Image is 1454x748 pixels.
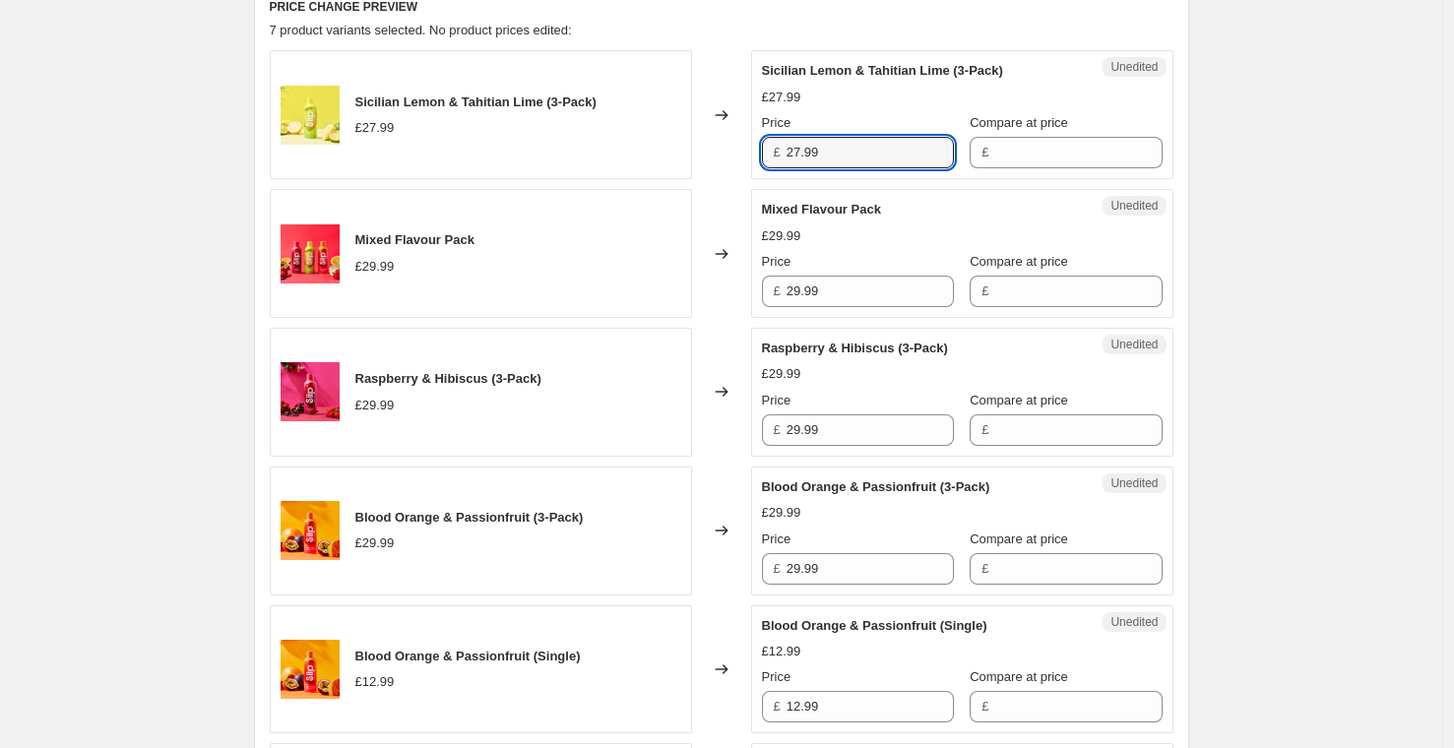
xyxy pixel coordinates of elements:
[281,501,340,560] img: Siip_Liquid_Enhancer_Blood_Orange_Passionfruit_Hydration_80x.webp
[970,531,1068,546] span: Compare at price
[355,94,597,109] span: Sicilian Lemon & Tahitian Lime (3-Pack)
[281,362,340,421] img: Siip_Liquid_Enhancer_Raspberry_Hibiscus_Hydration_80x.webp
[970,669,1068,684] span: Compare at price
[762,393,791,407] span: Price
[1110,198,1158,214] span: Unedited
[762,503,801,523] div: £29.99
[762,669,791,684] span: Price
[970,393,1068,407] span: Compare at price
[762,479,990,494] span: Blood Orange & Passionfruit (3-Pack)
[762,88,801,107] div: £27.99
[355,396,395,415] div: £29.99
[355,118,395,138] div: £27.99
[762,341,948,355] span: Raspberry & Hibiscus (3-Pack)
[270,23,572,37] span: 7 product variants selected. No product prices edited:
[355,257,395,277] div: £29.99
[355,232,474,247] span: Mixed Flavour Pack
[355,672,395,692] div: £12.99
[981,145,988,159] span: £
[762,364,801,384] div: £29.99
[774,422,781,437] span: £
[281,86,340,145] img: Siip_Liquid_Enhancer_Sicillian_Lemon_Tahitian_Lime_Hydration_80x.webp
[762,226,801,246] div: £29.99
[1110,614,1158,630] span: Unedited
[1110,475,1158,491] span: Unedited
[981,561,988,576] span: £
[774,283,781,298] span: £
[762,254,791,269] span: Price
[981,699,988,714] span: £
[281,224,340,283] img: Siip_Water_Enhancer_80x.webp
[774,699,781,714] span: £
[970,254,1068,269] span: Compare at price
[762,63,1003,78] span: Sicilian Lemon & Tahitian Lime (3-Pack)
[762,642,801,661] div: £12.99
[355,510,584,525] span: Blood Orange & Passionfruit (3-Pack)
[981,283,988,298] span: £
[355,649,581,663] span: Blood Orange & Passionfruit (Single)
[1110,59,1158,75] span: Unedited
[981,422,988,437] span: £
[1110,337,1158,352] span: Unedited
[762,115,791,130] span: Price
[355,533,395,553] div: £29.99
[762,531,791,546] span: Price
[774,561,781,576] span: £
[281,640,340,699] img: Siip_Liquid_Enhancer_Blood_Orange_Passionfruit_Hydration_80x.webp
[762,618,987,633] span: Blood Orange & Passionfruit (Single)
[355,371,541,386] span: Raspberry & Hibiscus (3-Pack)
[970,115,1068,130] span: Compare at price
[774,145,781,159] span: £
[762,202,881,217] span: Mixed Flavour Pack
